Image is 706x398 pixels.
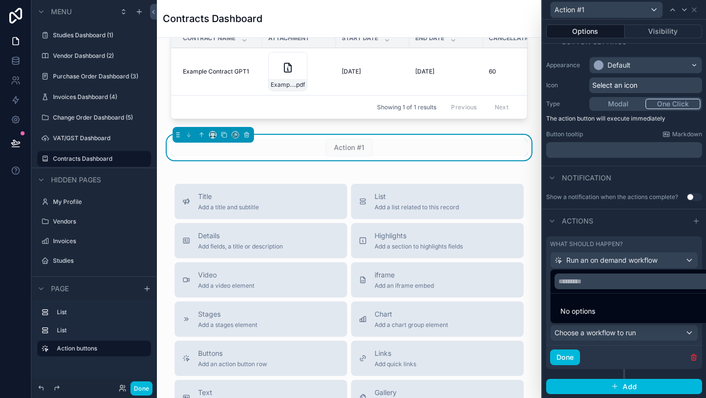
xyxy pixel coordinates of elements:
span: Title [198,192,259,201]
span: Start Date [342,34,378,42]
label: List [57,308,143,316]
span: End Date [415,34,444,42]
label: List [57,326,143,334]
span: Menu [51,7,72,17]
label: Studies [53,257,145,265]
span: Gallery [375,388,436,398]
label: Invoices Dashboard (4) [53,93,145,101]
span: Chart [375,309,448,319]
span: Video [198,270,254,280]
span: Showing 1 of 1 results [377,103,436,111]
span: List [375,192,459,201]
span: Highlights [375,231,463,241]
label: VAT/GST Dashboard [53,134,145,142]
label: Purchase Order Dashboard (3) [53,73,145,80]
button: TitleAdd a title and subtitle [175,184,347,219]
span: Page [51,284,69,294]
span: Add an action button row [198,360,267,368]
span: Attachment [268,34,309,42]
button: DetailsAdd fields, a title or description [175,223,347,258]
button: HighlightsAdd a section to highlights fields [351,223,524,258]
span: Add a chart group element [375,321,448,329]
span: No options [560,307,595,315]
label: Invoices [53,237,145,245]
span: Cancellation Notice Period [489,34,581,42]
span: Contract Name [183,34,235,42]
label: Studies Dashboard (1) [53,31,145,39]
span: Add a stages element [198,321,257,329]
span: Buttons [198,348,267,358]
button: Done [130,381,152,396]
span: Add fields, a title or description [198,243,283,250]
button: VideoAdd a video element [175,262,347,298]
span: Stages [198,309,257,319]
button: ChartAdd a chart group element [351,301,524,337]
span: Hidden pages [51,175,101,185]
label: Vendors [53,218,145,225]
button: ListAdd a list related to this record [351,184,524,219]
span: Details [198,231,283,241]
button: LinksAdd quick links [351,341,524,376]
button: ButtonsAdd an action button row [175,341,347,376]
h1: Contracts Dashboard [163,12,262,25]
label: Contracts Dashboard [53,155,145,163]
div: scrollable content [31,300,157,366]
button: iframeAdd an iframe embed [351,262,524,298]
span: iframe [375,270,434,280]
span: Add a video element [198,282,254,290]
span: Add a title and subtitle [198,203,259,211]
span: Add quick links [375,360,416,368]
label: Action buttons [57,345,143,352]
button: StagesAdd a stages element [175,301,347,337]
span: Links [375,348,416,358]
span: Add an iframe embed [375,282,434,290]
label: My Profile [53,198,145,206]
label: Vendor Dashboard (2) [53,52,145,60]
span: Add a section to highlights fields [375,243,463,250]
label: Change Order Dashboard (5) [53,114,145,122]
span: Text [198,388,312,398]
span: Add a list related to this record [375,203,459,211]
